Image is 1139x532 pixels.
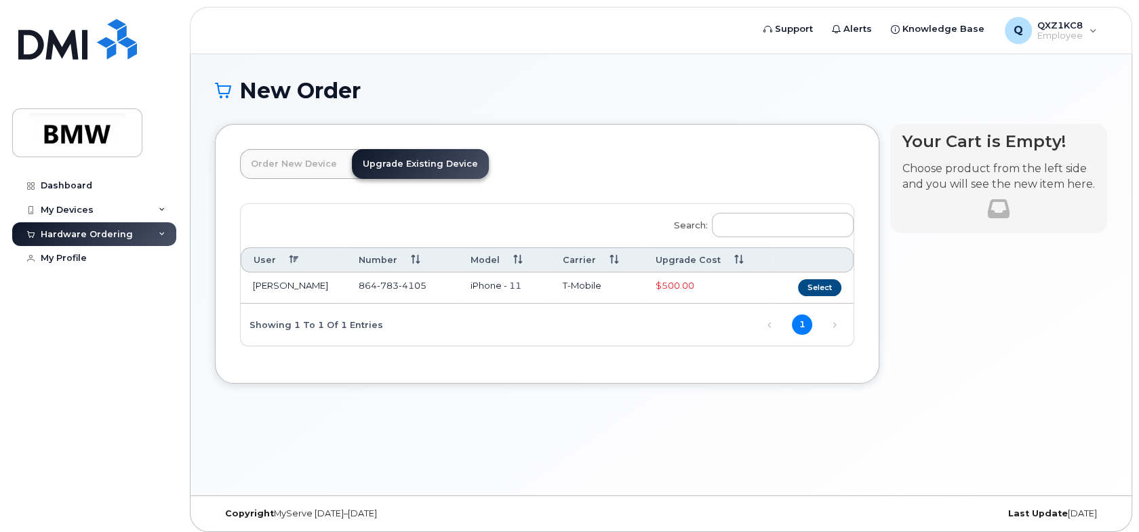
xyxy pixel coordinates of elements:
[352,149,489,179] a: Upgrade Existing Device
[240,149,348,179] a: Order New Device
[1008,508,1068,518] strong: Last Update
[759,315,780,335] a: Previous
[810,508,1107,519] div: [DATE]
[241,272,346,304] td: [PERSON_NAME]
[655,280,694,291] span: Full Upgrade Eligibility Date 2027-01-30
[458,272,551,304] td: iPhone - 11
[1080,473,1129,522] iframe: Messenger Launcher
[241,312,383,335] div: Showing 1 to 1 of 1 entries
[399,280,426,291] span: 4105
[346,247,458,272] th: Number: activate to sort column ascending
[902,132,1095,150] h4: Your Cart is Empty!
[458,247,551,272] th: Model: activate to sort column ascending
[902,161,1095,192] p: Choose product from the left side and you will see the new item here.
[215,79,1107,102] h1: New Order
[241,247,346,272] th: User: activate to sort column descending
[792,314,812,335] a: 1
[712,213,854,237] input: Search:
[665,204,854,242] label: Search:
[377,280,399,291] span: 783
[551,247,643,272] th: Carrier: activate to sort column ascending
[824,315,845,335] a: Next
[225,508,274,518] strong: Copyright
[551,272,643,304] td: T-Mobile
[643,247,772,272] th: Upgrade Cost: activate to sort column ascending
[359,280,426,291] span: 864
[798,279,841,296] button: Select
[215,508,513,519] div: MyServe [DATE]–[DATE]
